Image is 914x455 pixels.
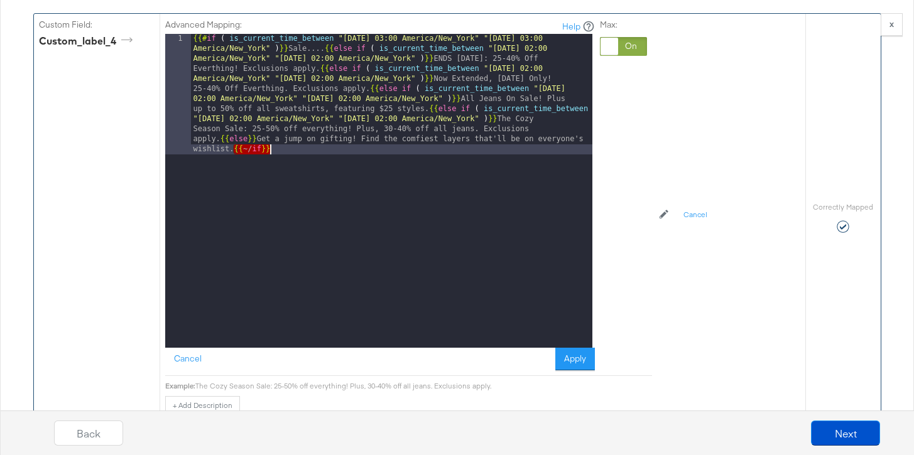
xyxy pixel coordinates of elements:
[39,34,137,48] div: custom_label_4
[881,13,903,36] button: x
[600,19,647,31] label: Max:
[39,19,155,31] label: Custom Field:
[555,348,595,370] button: Apply
[676,205,715,225] button: Cancel
[165,348,210,370] button: Cancel
[813,202,873,212] label: Correctly Mapped
[165,19,242,31] label: Advanced Mapping:
[195,381,652,391] div: The Cozy Season Sale: 25-50% off everything! Plus, 30-40% off all jeans. Exclusions apply.
[165,34,191,154] div: 1
[811,420,880,446] button: Next
[54,420,123,446] button: Back
[562,21,580,33] a: Help
[165,396,240,416] button: + Add Description
[165,381,195,391] div: Example:
[890,18,894,29] strong: x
